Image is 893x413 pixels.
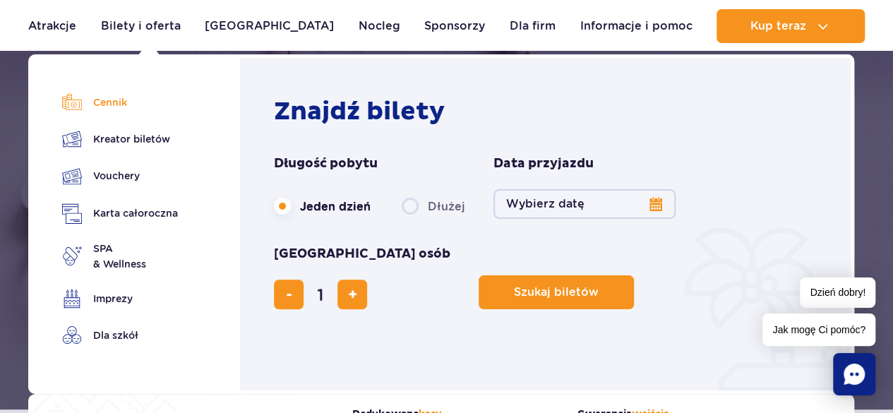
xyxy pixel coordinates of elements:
[510,9,556,43] a: Dla firm
[337,280,367,309] button: dodaj bilet
[62,129,178,149] a: Kreator biletów
[800,277,875,308] span: Dzień dobry!
[580,9,692,43] a: Informacje i pomoc
[359,9,400,43] a: Nocleg
[493,189,676,219] button: Wybierz datę
[762,313,875,346] span: Jak mogę Ci pomóc?
[62,289,178,309] a: Imprezy
[717,9,865,43] button: Kup teraz
[424,9,485,43] a: Sponsorzy
[479,275,634,309] button: Szukaj biletów
[62,166,178,186] a: Vouchery
[493,155,594,172] span: Data przyjazdu
[62,325,178,345] a: Dla szkół
[833,353,875,395] div: Chat
[304,277,337,311] input: liczba biletów
[62,203,178,224] a: Karta całoroczna
[514,286,599,299] span: Szukaj biletów
[274,155,824,309] form: Planowanie wizyty w Park of Poland
[62,92,178,112] a: Cennik
[28,9,76,43] a: Atrakcje
[274,246,450,263] span: [GEOGRAPHIC_DATA] osób
[93,241,146,272] span: SPA & Wellness
[750,20,805,32] span: Kup teraz
[274,191,371,221] label: Jeden dzień
[402,191,465,221] label: Dłużej
[274,155,378,172] span: Długość pobytu
[205,9,334,43] a: [GEOGRAPHIC_DATA]
[274,96,445,127] strong: Znajdź bilety
[274,280,304,309] button: usuń bilet
[101,9,181,43] a: Bilety i oferta
[62,241,178,272] a: SPA& Wellness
